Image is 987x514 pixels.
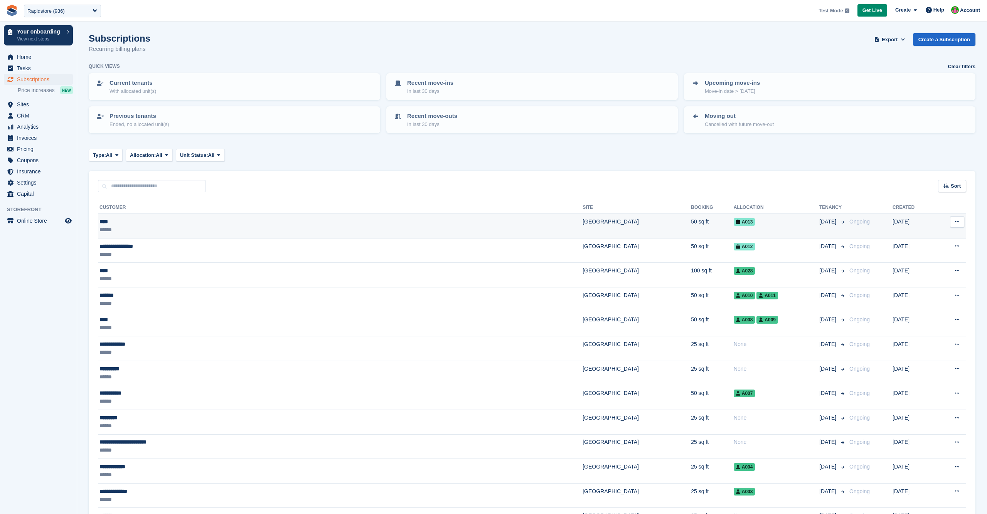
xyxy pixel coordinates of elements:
[6,5,18,16] img: stora-icon-8386f47178a22dfd0bd8f6a31ec36ba5ce8667c1dd55bd0f319d3a0aa187defe.svg
[60,86,73,94] div: NEW
[819,7,843,15] span: Test Mode
[583,385,691,410] td: [GEOGRAPHIC_DATA]
[4,166,73,177] a: menu
[849,243,870,249] span: Ongoing
[583,312,691,336] td: [GEOGRAPHIC_DATA]
[691,312,734,336] td: 50 sq ft
[819,242,838,250] span: [DATE]
[819,218,838,226] span: [DATE]
[849,390,870,396] span: Ongoing
[705,121,774,128] p: Cancelled with future move-out
[17,177,63,188] span: Settings
[857,4,887,17] a: Get Live
[106,151,113,159] span: All
[873,33,907,46] button: Export
[691,434,734,459] td: 25 sq ft
[734,365,819,373] div: None
[819,316,838,324] span: [DATE]
[109,121,169,128] p: Ended, no allocated unit(s)
[705,79,760,87] p: Upcoming move-ins
[387,107,677,133] a: Recent move-outs In last 30 days
[180,151,208,159] span: Unit Status:
[951,182,961,190] span: Sort
[17,74,63,85] span: Subscriptions
[849,415,870,421] span: Ongoing
[893,287,935,312] td: [DATE]
[691,214,734,239] td: 50 sq ft
[407,87,453,95] p: In last 30 days
[734,340,819,348] div: None
[18,86,73,94] a: Price increases NEW
[18,87,55,94] span: Price increases
[583,483,691,508] td: [GEOGRAPHIC_DATA]
[819,340,838,348] span: [DATE]
[849,366,870,372] span: Ongoing
[734,390,755,397] span: A007
[691,202,734,214] th: Booking
[17,155,63,166] span: Coupons
[819,487,838,496] span: [DATE]
[893,238,935,263] td: [DATE]
[583,287,691,312] td: [GEOGRAPHIC_DATA]
[4,99,73,110] a: menu
[17,215,63,226] span: Online Store
[849,341,870,347] span: Ongoing
[17,110,63,121] span: CRM
[893,361,935,385] td: [DATE]
[819,389,838,397] span: [DATE]
[64,216,73,225] a: Preview store
[913,33,975,46] a: Create a Subscription
[756,292,778,299] span: A011
[819,291,838,299] span: [DATE]
[734,438,819,446] div: None
[948,63,975,71] a: Clear filters
[27,7,65,15] div: Rapidstore (936)
[819,365,838,373] span: [DATE]
[960,7,980,14] span: Account
[756,316,778,324] span: A009
[407,121,457,128] p: In last 30 days
[583,238,691,263] td: [GEOGRAPHIC_DATA]
[893,312,935,336] td: [DATE]
[734,202,819,214] th: Allocation
[89,63,120,70] h6: Quick views
[819,438,838,446] span: [DATE]
[583,361,691,385] td: [GEOGRAPHIC_DATA]
[17,121,63,132] span: Analytics
[933,6,944,14] span: Help
[583,202,691,214] th: Site
[17,29,63,34] p: Your onboarding
[691,483,734,508] td: 25 sq ft
[176,149,225,161] button: Unit Status: All
[951,6,959,14] img: Will McNeilly
[583,336,691,361] td: [GEOGRAPHIC_DATA]
[893,385,935,410] td: [DATE]
[17,63,63,74] span: Tasks
[109,79,156,87] p: Current tenants
[89,149,123,161] button: Type: All
[734,488,755,496] span: A003
[819,267,838,275] span: [DATE]
[705,112,774,121] p: Moving out
[17,188,63,199] span: Capital
[387,74,677,99] a: Recent move-ins In last 30 days
[17,35,63,42] p: View next steps
[705,87,760,95] p: Move-in date > [DATE]
[89,107,379,133] a: Previous tenants Ended, no allocated unit(s)
[4,144,73,155] a: menu
[4,121,73,132] a: menu
[734,243,755,250] span: A012
[583,263,691,287] td: [GEOGRAPHIC_DATA]
[17,166,63,177] span: Insurance
[89,74,379,99] a: Current tenants With allocated unit(s)
[893,263,935,287] td: [DATE]
[893,202,935,214] th: Created
[156,151,162,159] span: All
[4,188,73,199] a: menu
[407,79,453,87] p: Recent move-ins
[407,112,457,121] p: Recent move-outs
[17,99,63,110] span: Sites
[849,439,870,445] span: Ongoing
[893,336,935,361] td: [DATE]
[734,267,755,275] span: A028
